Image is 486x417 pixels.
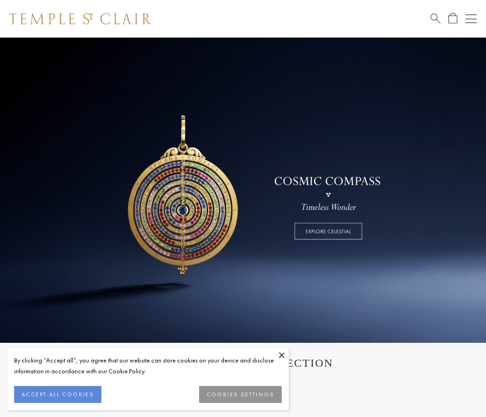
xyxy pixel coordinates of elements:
button: ACCEPT ALL COOKIES [14,386,101,403]
a: Search [431,13,440,24]
div: By clicking “Accept all”, you agree that our website can store cookies on your device and disclos... [14,355,282,377]
a: Open Shopping Bag [448,13,457,24]
img: Temple St. Clair [9,13,151,24]
button: Open navigation [465,13,477,24]
button: COOKIES SETTINGS [199,386,282,403]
